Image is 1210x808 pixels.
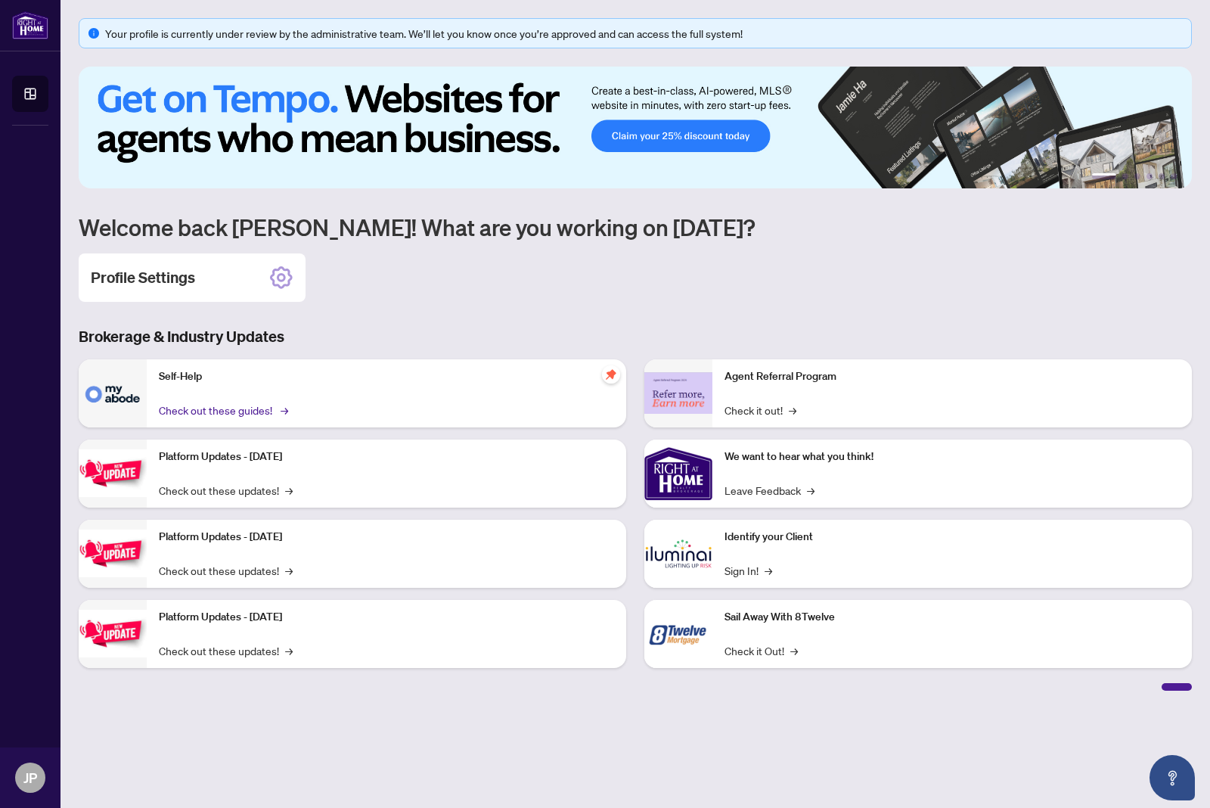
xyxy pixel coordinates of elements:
[159,402,286,418] a: Check out these guides!→
[807,482,814,499] span: →
[285,562,293,579] span: →
[79,610,147,657] img: Platform Updates - June 23, 2025
[91,267,195,288] h2: Profile Settings
[644,440,712,508] img: We want to hear what you think!
[1146,173,1153,179] button: 4
[159,368,614,385] p: Self-Help
[644,600,712,668] img: Sail Away With 8Twelve
[1149,755,1195,800] button: Open asap
[1122,173,1128,179] button: 2
[789,402,796,418] span: →
[285,642,293,659] span: →
[1134,173,1140,179] button: 3
[285,482,293,499] span: →
[79,213,1192,241] h1: Welcome back [PERSON_NAME]! What are you working on [DATE]?
[1159,173,1165,179] button: 5
[79,359,147,427] img: Self-Help
[79,530,147,577] img: Platform Updates - July 8, 2025
[79,67,1192,188] img: Slide 0
[724,609,1180,626] p: Sail Away With 8Twelve
[1092,173,1116,179] button: 1
[724,562,772,579] a: Sign In!→
[790,642,798,659] span: →
[644,372,712,414] img: Agent Referral Program
[602,365,620,384] span: pushpin
[23,767,37,788] span: JP
[159,642,293,659] a: Check out these updates!→
[159,529,614,545] p: Platform Updates - [DATE]
[724,402,796,418] a: Check it out!→
[88,28,99,39] span: info-circle
[724,449,1180,465] p: We want to hear what you think!
[105,25,1182,42] div: Your profile is currently under review by the administrative team. We’ll let you know once you’re...
[79,326,1192,347] h3: Brokerage & Industry Updates
[724,482,814,499] a: Leave Feedback→
[159,609,614,626] p: Platform Updates - [DATE]
[281,402,288,418] span: →
[724,642,798,659] a: Check it Out!→
[159,449,614,465] p: Platform Updates - [DATE]
[159,482,293,499] a: Check out these updates!→
[79,449,147,497] img: Platform Updates - July 21, 2025
[644,520,712,588] img: Identify your Client
[724,368,1180,385] p: Agent Referral Program
[765,562,772,579] span: →
[1171,173,1177,179] button: 6
[159,562,293,579] a: Check out these updates!→
[724,529,1180,545] p: Identify your Client
[12,11,48,39] img: logo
